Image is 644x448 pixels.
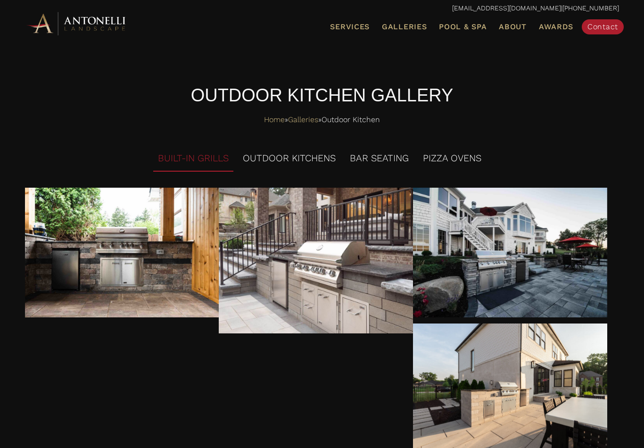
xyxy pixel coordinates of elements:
span: » » [264,113,380,127]
span: Services [330,23,370,31]
a: Awards [535,21,577,33]
a: Pool & Spa [435,21,490,33]
a: Services [326,21,373,33]
img: Antonelli Horizontal Logo [25,10,129,36]
span: Outdoor Kitchen [322,113,380,127]
span: About [499,23,527,31]
a: [PHONE_NUMBER] [562,4,619,12]
a: Home [264,113,285,127]
a: About [495,21,530,33]
p: | [25,2,619,15]
a: Contact [582,19,624,34]
span: Galleries [382,22,427,31]
h4: OUTDOOR KITCHEN GALLERY [25,83,619,108]
nav: Breadcrumbs [25,113,619,127]
span: Contact [587,22,618,31]
li: PIZZA OVENS [418,146,486,172]
li: OUTDOOR KITCHENS [238,146,340,172]
a: [EMAIL_ADDRESS][DOMAIN_NAME] [452,4,561,12]
span: Pool & Spa [439,22,487,31]
a: Galleries [288,113,318,127]
li: BAR SEATING [345,146,413,172]
a: Galleries [378,21,430,33]
li: BUILT-IN GRILLS [153,146,233,172]
span: Awards [539,22,573,31]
